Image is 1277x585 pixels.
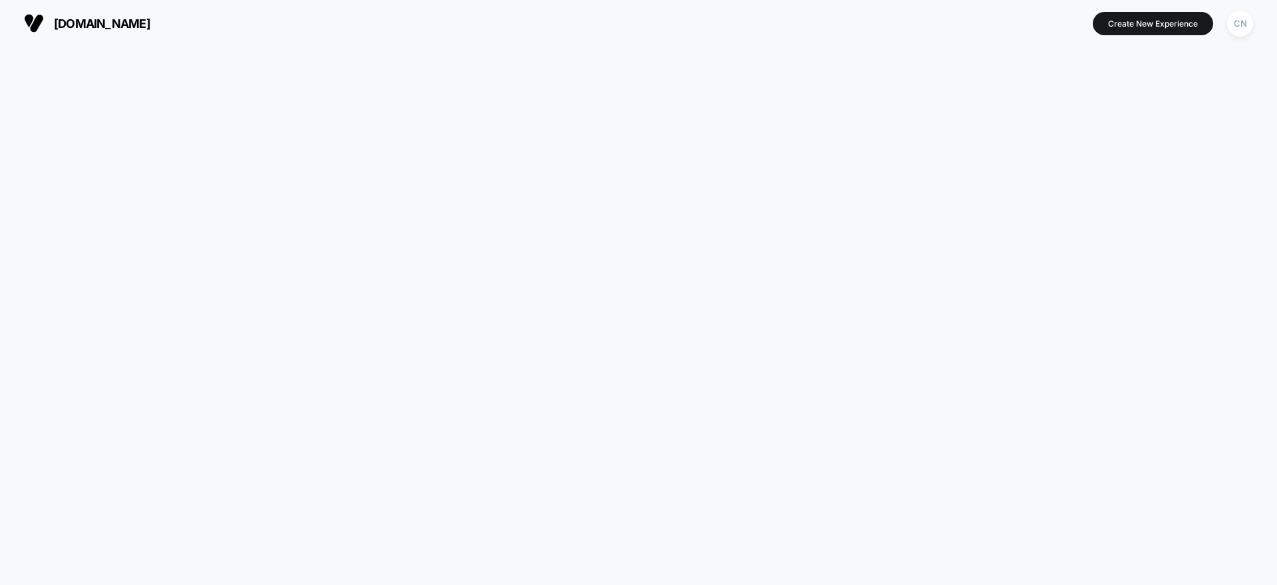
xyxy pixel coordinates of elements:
div: CN [1227,11,1253,37]
img: Visually logo [24,13,44,33]
button: [DOMAIN_NAME] [20,13,154,34]
button: Create New Experience [1093,12,1213,35]
button: CN [1223,10,1257,37]
span: [DOMAIN_NAME] [54,17,150,31]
